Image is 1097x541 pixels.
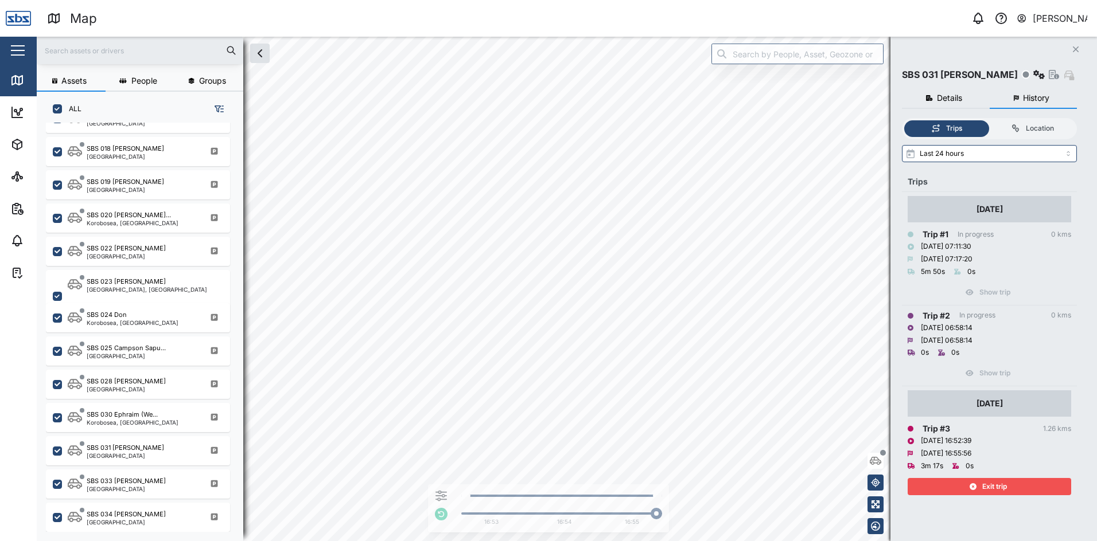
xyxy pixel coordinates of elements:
[62,104,81,113] label: ALL
[87,476,166,486] div: SBS 033 [PERSON_NAME]
[87,154,164,159] div: [GEOGRAPHIC_DATA]
[44,42,236,59] input: Search assets or drivers
[1016,10,1088,26] button: [PERSON_NAME]
[921,347,929,358] div: 0s
[37,37,1097,541] canvas: Map
[1051,310,1071,321] div: 0 kms
[87,120,145,126] div: [GEOGRAPHIC_DATA]
[87,287,207,292] div: [GEOGRAPHIC_DATA], [GEOGRAPHIC_DATA]
[87,310,127,320] div: SBS 024 Don
[87,509,166,519] div: SBS 034 [PERSON_NAME]
[87,386,166,392] div: [GEOGRAPHIC_DATA]
[921,323,972,334] div: [DATE] 06:58:14
[958,229,994,240] div: In progress
[982,479,1007,495] span: Exit trip
[30,138,65,151] div: Assets
[199,77,226,85] span: Groups
[87,353,166,359] div: [GEOGRAPHIC_DATA]
[923,228,948,241] div: Trip # 1
[87,453,164,458] div: [GEOGRAPHIC_DATA]
[87,519,166,525] div: [GEOGRAPHIC_DATA]
[625,518,639,527] div: 16:55
[937,94,962,102] span: Details
[6,6,31,31] img: Main Logo
[946,123,962,134] div: Trips
[87,443,164,453] div: SBS 031 [PERSON_NAME]
[87,144,164,154] div: SBS 018 [PERSON_NAME]
[87,253,166,259] div: [GEOGRAPHIC_DATA]
[923,309,950,322] div: Trip # 2
[921,436,971,446] div: [DATE] 16:52:39
[70,9,97,29] div: Map
[977,203,1003,215] div: [DATE]
[951,347,959,358] div: 0s
[557,518,571,527] div: 16:54
[908,175,1071,188] div: Trips
[1051,229,1071,240] div: 0 kms
[1043,424,1071,434] div: 1.26 kms
[61,77,87,85] span: Assets
[959,310,995,321] div: In progress
[977,397,1003,410] div: [DATE]
[87,177,164,187] div: SBS 019 [PERSON_NAME]
[923,422,950,435] div: Trip # 3
[87,486,166,492] div: [GEOGRAPHIC_DATA]
[30,170,57,183] div: Sites
[484,518,499,527] div: 16:53
[1026,123,1054,134] div: Location
[921,448,971,459] div: [DATE] 16:55:56
[921,335,972,346] div: [DATE] 06:58:14
[966,461,974,472] div: 0s
[902,145,1077,162] input: Select range
[921,461,943,472] div: 3m 17s
[87,187,164,193] div: [GEOGRAPHIC_DATA]
[30,266,61,279] div: Tasks
[87,277,166,287] div: SBS 023 [PERSON_NAME]
[1033,11,1088,26] div: [PERSON_NAME]
[87,377,166,386] div: SBS 028 [PERSON_NAME]
[921,254,972,265] div: [DATE] 07:17:20
[87,220,178,226] div: Korobosea, [GEOGRAPHIC_DATA]
[711,44,884,64] input: Search by People, Asset, Geozone or Place
[131,77,157,85] span: People
[87,210,171,220] div: SBS 020 [PERSON_NAME]...
[87,244,166,253] div: SBS 022 [PERSON_NAME]
[902,68,1018,82] div: SBS 031 [PERSON_NAME]
[30,74,56,87] div: Map
[46,123,243,532] div: grid
[30,234,65,247] div: Alarms
[921,266,945,277] div: 5m 50s
[87,343,166,353] div: SBS 025 Campson Sapu...
[30,202,69,215] div: Reports
[908,478,1071,495] button: Exit trip
[87,410,158,420] div: SBS 030 Ephraim (We...
[87,320,178,326] div: Korobosea, [GEOGRAPHIC_DATA]
[921,241,971,252] div: [DATE] 07:11:30
[967,266,975,277] div: 0s
[87,420,178,425] div: Korobosea, [GEOGRAPHIC_DATA]
[30,106,81,119] div: Dashboard
[1023,94,1049,102] span: History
